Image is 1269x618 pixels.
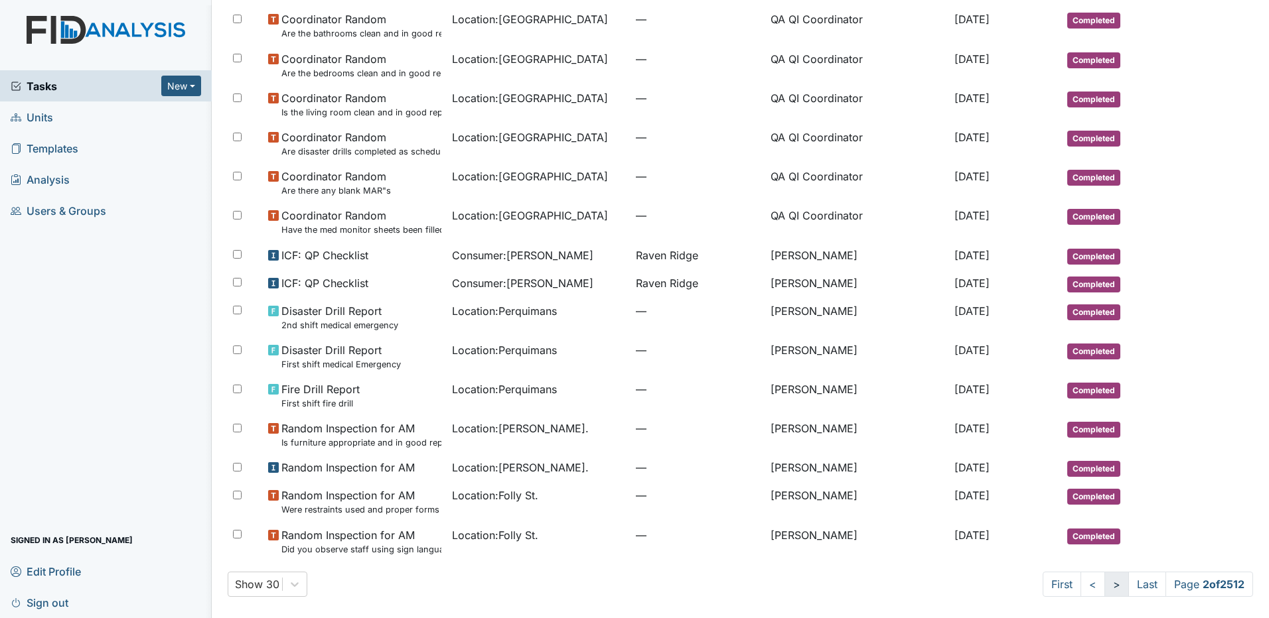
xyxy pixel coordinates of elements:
[452,420,589,436] span: Location : [PERSON_NAME].
[281,460,415,475] span: Random Inspection for AM
[281,51,441,80] span: Coordinator Random Are the bedrooms clean and in good repair?
[765,85,949,124] td: QA QI Coordinator
[1043,572,1081,597] a: First
[636,303,760,319] span: —
[281,303,398,332] span: Disaster Drill Report 2nd shift medical emergency
[1067,209,1120,225] span: Completed
[1203,578,1244,591] strong: 2 of 2512
[281,543,441,556] small: Did you observe staff using sign language, communication board or pictures as needed?
[954,461,990,474] span: [DATE]
[1067,422,1120,438] span: Completed
[281,420,441,449] span: Random Inspection for AM Is furniture appropriate and in good repair?
[1081,572,1105,597] a: <
[1067,13,1120,29] span: Completed
[281,527,441,556] span: Random Inspection for AM Did you observe staff using sign language, communication board or pictur...
[452,247,593,263] span: Consumer : [PERSON_NAME]
[954,383,990,396] span: [DATE]
[765,46,949,85] td: QA QI Coordinator
[452,51,608,67] span: Location : [GEOGRAPHIC_DATA]
[636,51,760,67] span: —
[281,129,441,158] span: Coordinator Random Are disaster drills completed as scheduled?
[1067,383,1120,399] span: Completed
[954,528,990,542] span: [DATE]
[1067,489,1120,505] span: Completed
[281,223,441,236] small: Have the med monitor sheets been filled out?
[281,358,401,371] small: First shift medical Emergency
[452,527,538,543] span: Location : Folly St.
[636,90,760,106] span: —
[281,168,391,197] span: Coordinator Random Are there any blank MAR"s
[1067,170,1120,186] span: Completed
[281,67,441,80] small: Are the bedrooms clean and in good repair?
[452,90,608,106] span: Location : [GEOGRAPHIC_DATA]
[235,576,279,592] div: Show 30
[281,381,360,410] span: Fire Drill Report First shift fire drill
[636,11,760,27] span: —
[281,27,441,40] small: Are the bathrooms clean and in good repair?
[452,381,557,397] span: Location : Perquimans
[1067,343,1120,359] span: Completed
[765,376,949,415] td: [PERSON_NAME]
[636,247,698,263] span: Raven Ridge
[1067,131,1120,147] span: Completed
[636,168,760,184] span: —
[954,422,990,435] span: [DATE]
[281,208,441,236] span: Coordinator Random Have the med monitor sheets been filled out?
[1067,249,1120,265] span: Completed
[765,163,949,202] td: QA QI Coordinator
[765,415,949,454] td: [PERSON_NAME]
[281,184,391,197] small: Are there any blank MAR"s
[636,129,760,145] span: —
[765,482,949,521] td: [PERSON_NAME]
[1104,572,1129,597] a: >
[954,277,990,290] span: [DATE]
[1067,528,1120,544] span: Completed
[765,337,949,376] td: [PERSON_NAME]
[636,381,760,397] span: —
[452,303,557,319] span: Location : Perquimans
[636,208,760,223] span: —
[11,107,53,127] span: Units
[452,168,608,184] span: Location : [GEOGRAPHIC_DATA]
[765,298,949,337] td: [PERSON_NAME]
[281,342,401,371] span: Disaster Drill Report First shift medical Emergency
[452,275,593,291] span: Consumer : [PERSON_NAME]
[765,454,949,482] td: [PERSON_NAME]
[281,90,441,119] span: Coordinator Random Is the living room clean and in good repair?
[954,131,990,144] span: [DATE]
[452,129,608,145] span: Location : [GEOGRAPHIC_DATA]
[636,527,760,543] span: —
[765,242,949,270] td: [PERSON_NAME]
[954,249,990,262] span: [DATE]
[11,169,70,190] span: Analysis
[11,592,68,613] span: Sign out
[954,343,990,357] span: [DATE]
[1067,277,1120,292] span: Completed
[281,106,441,119] small: Is the living room clean and in good repair?
[765,522,949,561] td: [PERSON_NAME]
[1067,461,1120,477] span: Completed
[11,561,81,582] span: Edit Profile
[1067,52,1120,68] span: Completed
[11,530,133,550] span: Signed in as [PERSON_NAME]
[1067,304,1120,320] span: Completed
[765,6,949,45] td: QA QI Coordinator
[281,487,441,516] span: Random Inspection for AM Were restraints used and proper forms completed?
[636,487,760,503] span: —
[281,436,441,449] small: Is furniture appropriate and in good repair?
[161,76,201,96] button: New
[1165,572,1253,597] span: Page
[954,489,990,502] span: [DATE]
[11,78,161,94] a: Tasks
[452,342,557,358] span: Location : Perquimans
[452,208,608,223] span: Location : [GEOGRAPHIC_DATA]
[765,124,949,163] td: QA QI Coordinator
[1067,92,1120,107] span: Completed
[281,503,441,516] small: Were restraints used and proper forms completed?
[954,13,990,26] span: [DATE]
[11,200,106,221] span: Users & Groups
[281,11,441,40] span: Coordinator Random Are the bathrooms clean and in good repair?
[636,275,698,291] span: Raven Ridge
[954,209,990,222] span: [DATE]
